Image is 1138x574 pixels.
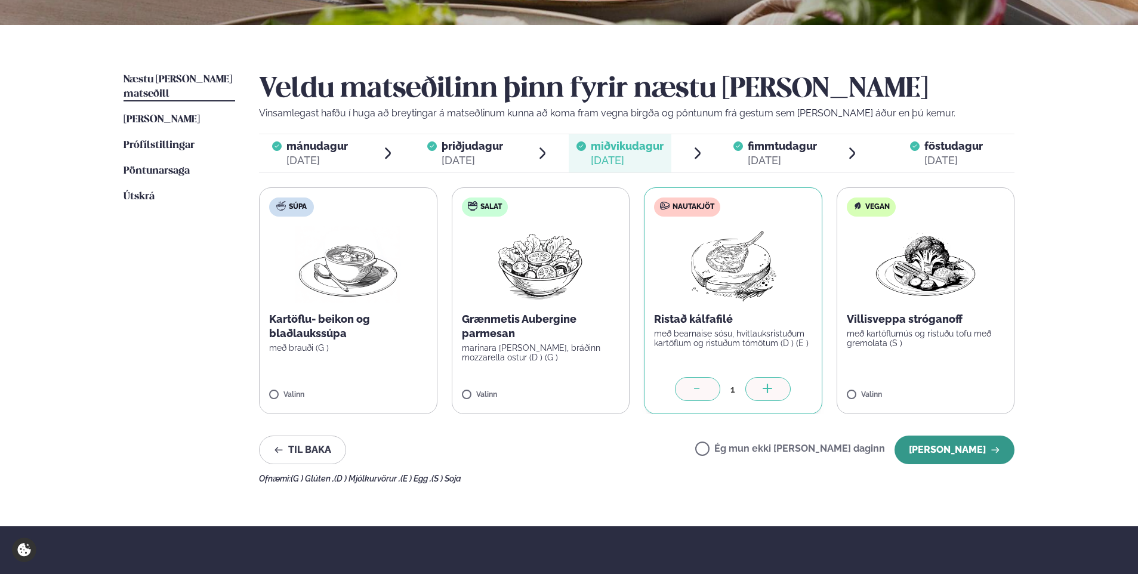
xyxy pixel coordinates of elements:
p: með brauði (G ) [269,343,427,353]
span: föstudagur [924,140,983,152]
img: Vegan.svg [853,201,862,211]
img: Soup.png [295,226,400,303]
h2: Veldu matseðilinn þinn fyrir næstu [PERSON_NAME] [259,73,1014,106]
a: Prófílstillingar [124,138,195,153]
button: Til baka [259,436,346,464]
p: Ristað kálfafilé [654,312,812,326]
a: Útskrá [124,190,155,204]
div: [DATE] [748,153,817,168]
div: [DATE] [924,153,983,168]
div: 1 [720,382,745,396]
span: (D ) Mjólkurvörur , [334,474,400,483]
a: Næstu [PERSON_NAME] matseðill [124,73,235,101]
span: (E ) Egg , [400,474,431,483]
p: með bearnaise sósu, hvítlauksristuðum kartöflum og ristuðum tómötum (D ) (E ) [654,329,812,348]
div: [DATE] [286,153,348,168]
div: [DATE] [591,153,664,168]
p: Villisveppa stróganoff [847,312,1005,326]
img: Salad.png [488,226,593,303]
img: salad.svg [468,201,477,211]
span: miðvikudagur [591,140,664,152]
span: þriðjudagur [442,140,503,152]
span: (S ) Soja [431,474,461,483]
span: Nautakjöt [673,202,714,212]
div: Ofnæmi: [259,474,1014,483]
a: Cookie settings [12,538,36,562]
p: Vinsamlegast hafðu í huga að breytingar á matseðlinum kunna að koma fram vegna birgða og pöntunum... [259,106,1014,121]
p: Grænmetis Aubergine parmesan [462,312,620,341]
img: Lamb-Meat.png [680,226,786,303]
span: Salat [480,202,502,212]
span: [PERSON_NAME] [124,115,200,125]
span: Prófílstillingar [124,140,195,150]
p: Kartöflu- beikon og blaðlaukssúpa [269,312,427,341]
div: [DATE] [442,153,503,168]
span: Vegan [865,202,890,212]
p: með kartöflumús og ristuðu tofu með gremolata (S ) [847,329,1005,348]
span: Pöntunarsaga [124,166,190,176]
span: Útskrá [124,192,155,202]
img: beef.svg [660,201,670,211]
a: [PERSON_NAME] [124,113,200,127]
span: Súpa [289,202,307,212]
button: [PERSON_NAME] [895,436,1014,464]
span: fimmtudagur [748,140,817,152]
img: Vegan.png [873,226,978,303]
p: marinara [PERSON_NAME], bráðinn mozzarella ostur (D ) (G ) [462,343,620,362]
span: (G ) Glúten , [291,474,334,483]
a: Pöntunarsaga [124,164,190,178]
span: mánudagur [286,140,348,152]
img: soup.svg [276,201,286,211]
span: Næstu [PERSON_NAME] matseðill [124,75,232,99]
